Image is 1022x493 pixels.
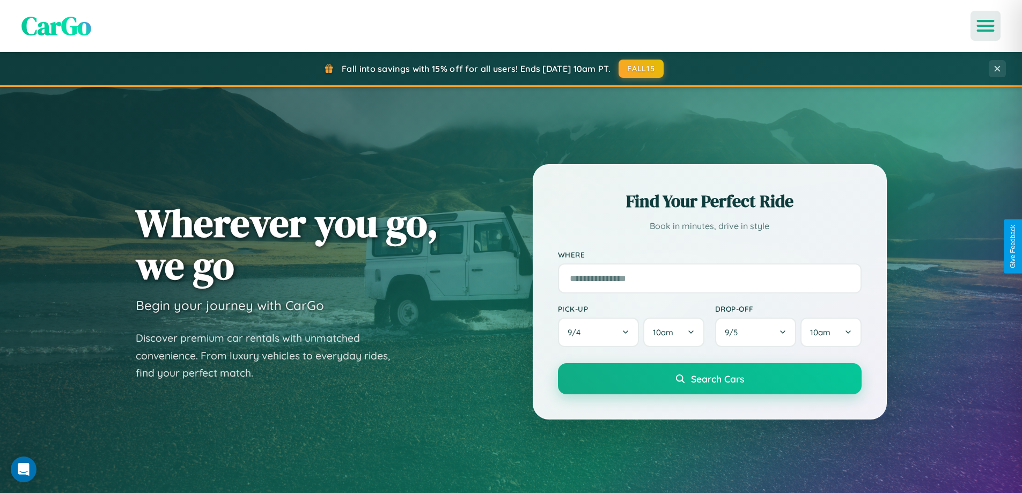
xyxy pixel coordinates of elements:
div: Open Intercom Messenger [11,457,36,482]
button: 10am [800,318,861,347]
label: Drop-off [715,304,862,313]
span: 9 / 5 [725,327,743,337]
span: 10am [810,327,830,337]
div: Give Feedback [1009,225,1017,268]
button: Open menu [970,11,1001,41]
span: Fall into savings with 15% off for all users! Ends [DATE] 10am PT. [342,63,611,74]
span: 10am [653,327,673,337]
button: Search Cars [558,363,862,394]
h2: Find Your Perfect Ride [558,189,862,213]
span: CarGo [21,8,91,43]
label: Pick-up [558,304,704,313]
h1: Wherever you go, we go [136,202,438,286]
button: 9/5 [715,318,797,347]
button: FALL15 [619,60,664,78]
button: 9/4 [558,318,639,347]
span: 9 / 4 [568,327,586,337]
p: Book in minutes, drive in style [558,218,862,234]
p: Discover premium car rentals with unmatched convenience. From luxury vehicles to everyday rides, ... [136,329,404,382]
button: 10am [643,318,704,347]
label: Where [558,250,862,259]
h3: Begin your journey with CarGo [136,297,324,313]
span: Search Cars [691,373,744,385]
